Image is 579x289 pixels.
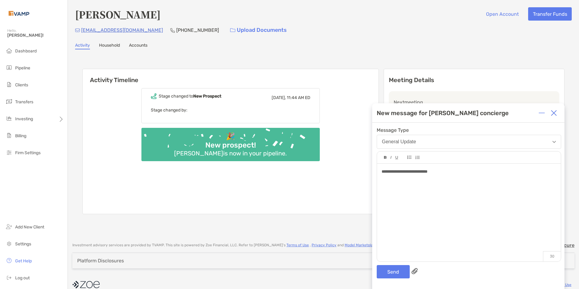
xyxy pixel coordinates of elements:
img: firm-settings icon [5,149,13,156]
h6: Activity Timeline [83,69,379,84]
img: settings icon [5,240,13,247]
img: Phone Icon [170,28,175,33]
img: billing icon [5,132,13,139]
img: pipeline icon [5,64,13,71]
span: Investing [15,116,33,121]
span: Pipeline [15,65,30,71]
button: Open Account [481,7,523,21]
div: [PERSON_NAME] is now in your pipeline. [172,150,289,157]
span: Clients [15,82,28,88]
div: New message for [PERSON_NAME] concierge [377,109,509,117]
img: Email Icon [75,28,80,32]
a: Model Marketplace Disclosures [345,243,398,247]
button: Transfer Funds [528,7,572,21]
button: Send [377,265,410,278]
img: Editor control icon [395,156,398,159]
span: Get Help [15,258,32,264]
span: Dashboard [15,48,37,54]
img: Event icon [151,93,157,99]
a: Privacy Policy [312,243,336,247]
span: Message Type [377,127,561,133]
a: Accounts [129,43,147,49]
a: Terms of Use [286,243,309,247]
img: button icon [230,28,235,32]
span: Settings [15,241,31,247]
img: add_new_client icon [5,223,13,230]
p: Stage changed by: [151,106,310,114]
img: dashboard icon [5,47,13,54]
a: Household [99,43,120,49]
img: logout icon [5,274,13,281]
img: investing icon [5,115,13,122]
div: General Update [382,139,416,144]
span: Billing [15,133,26,138]
a: Activity [75,43,90,49]
img: Confetti [141,128,320,156]
p: Next meeting [394,98,555,106]
img: Editor control icon [407,156,412,159]
span: [PERSON_NAME]! [7,33,64,38]
img: Editor control icon [384,156,387,159]
span: [DATE], [272,95,286,100]
button: General Update [377,135,561,149]
h4: [PERSON_NAME] [75,7,160,21]
p: 30 [543,251,561,261]
b: New Prospect [193,94,221,99]
div: Stage changed to [159,94,221,99]
img: Open dropdown arrow [552,141,556,143]
p: [EMAIL_ADDRESS][DOMAIN_NAME] [81,26,163,34]
span: Transfers [15,99,33,105]
p: Meeting Details [389,76,560,84]
p: Investment advisory services are provided by TVAMP . This site is powered by Zoe Financial, LLC. ... [72,243,399,247]
img: transfers icon [5,98,13,105]
img: clients icon [5,81,13,88]
img: Close [551,110,557,116]
img: Editor control icon [390,156,392,159]
img: Editor control icon [415,156,420,159]
a: Upload Documents [226,24,291,37]
span: Add New Client [15,224,44,230]
div: New prospect! [203,141,258,150]
img: Zoe Logo [7,2,31,24]
span: Log out [15,275,30,281]
p: [PHONE_NUMBER] [176,26,219,34]
img: Expand or collapse [539,110,545,116]
span: 11:44 AM ED [287,95,310,100]
img: paperclip attachments [412,268,418,274]
span: Firm Settings [15,150,41,155]
img: get-help icon [5,257,13,264]
div: 🎉 [223,132,237,141]
div: Platform Disclosures [77,258,124,264]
